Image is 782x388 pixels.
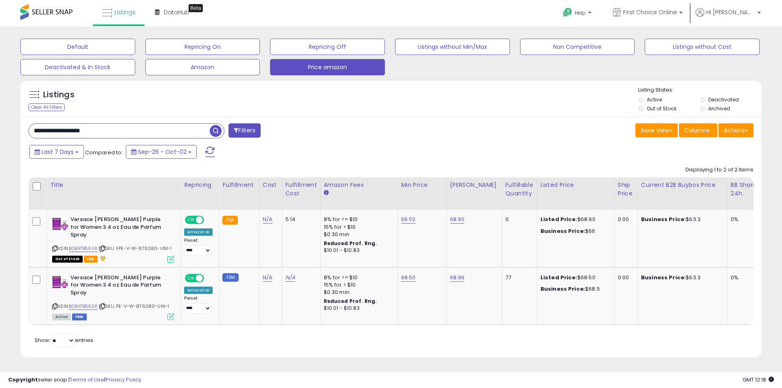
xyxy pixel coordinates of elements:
[540,216,608,223] div: $68.90
[638,86,761,94] p: Listing States:
[186,217,196,224] span: ON
[72,313,87,320] span: FBM
[70,274,169,299] b: Versace [PERSON_NAME] Purple for Women 3.4 oz Eau de Parfum Spray
[324,189,329,197] small: Amazon Fees.
[8,376,141,384] div: seller snap | |
[184,238,213,256] div: Preset:
[114,8,136,16] span: Listings
[29,103,65,111] div: Clear All Filters
[731,274,758,281] div: 0%
[324,181,394,189] div: Amazon Fees
[641,181,724,189] div: Current B2B Buybox Price
[324,281,391,289] div: 15% for > $10
[43,89,75,101] h5: Listings
[450,215,465,224] a: 68.90
[540,227,585,235] b: Business Price:
[84,256,98,263] span: FBA
[618,216,631,223] div: 0.00
[324,247,391,254] div: $10.01 - $10.83
[324,298,377,305] b: Reduced Prof. Rng.
[540,274,578,281] b: Listed Price:
[203,274,216,281] span: OFF
[52,256,83,263] span: All listings that are currently out of stock and unavailable for purchase on Amazon
[641,215,686,223] b: Business Price:
[505,274,531,281] div: 77
[679,123,717,137] button: Columns
[35,336,93,344] span: Show: entries
[742,376,774,384] span: 2025-10-10 12:18 GMT
[52,216,174,261] div: ASIN:
[540,215,578,223] b: Listed Price:
[684,126,710,134] span: Columns
[618,274,631,281] div: 0.00
[286,274,295,282] a: N/A
[641,216,721,223] div: $63.3
[52,216,68,232] img: 41exJPoiQWL._SL40_.jpg
[286,181,317,198] div: Fulfillment Cost
[647,96,662,103] label: Active
[270,39,385,55] button: Repricing Off
[540,274,608,281] div: $68.50
[8,376,38,384] strong: Copyright
[450,274,465,282] a: 68.99
[540,285,585,293] b: Business Price:
[184,228,213,236] div: Amazon AI
[540,181,611,189] div: Listed Price
[186,274,196,281] span: ON
[685,166,753,174] div: Displaying 1 to 2 of 2 items
[29,145,84,159] button: Last 7 Days
[138,148,187,156] span: Sep-26 - Oct-02
[641,274,721,281] div: $63.3
[69,303,97,310] a: B0BNTB563R
[164,8,189,16] span: DataHub
[50,181,177,189] div: Title
[647,105,677,112] label: Out of Stock
[99,303,169,309] span: | SKU: PE-V-W-876280-UNI-1
[401,215,416,224] a: 66.50
[645,39,760,55] button: Listings without Cost
[263,274,272,282] a: N/A
[184,287,213,294] div: Amazon AI
[324,216,391,223] div: 8% for <= $10
[70,216,169,241] b: Versace [PERSON_NAME] Purple for Women 3.4 oz Eau de Parfum Spray
[696,8,761,26] a: Hi [PERSON_NAME]
[562,7,573,18] i: Get Help
[324,240,377,247] b: Reduced Prof. Rng.
[731,216,758,223] div: 0%
[450,181,499,189] div: [PERSON_NAME]
[263,181,279,189] div: Cost
[708,105,730,112] label: Archived
[505,181,534,198] div: Fulfillable Quantity
[105,376,141,384] a: Privacy Policy
[145,59,260,75] button: Amazon
[618,181,634,198] div: Ship Price
[556,1,600,26] a: Help
[145,39,260,55] button: Repricing On
[42,148,74,156] span: Last 7 Days
[324,289,391,296] div: $0.30 min
[52,274,174,319] div: ASIN:
[731,181,760,198] div: BB Share 24h.
[324,224,391,231] div: 15% for > $10
[222,181,255,189] div: Fulfillment
[401,181,443,189] div: Min Price
[20,59,135,75] button: Deactivated & In Stock
[222,216,237,225] small: FBA
[635,123,678,137] button: Save View
[706,8,755,16] span: Hi [PERSON_NAME]
[505,216,531,223] div: 0
[623,8,677,16] span: First Choice Online
[708,96,739,103] label: Deactivated
[184,181,215,189] div: Repricing
[540,285,608,293] div: $68.5
[270,59,385,75] button: Price amazon
[641,274,686,281] b: Business Price:
[189,4,203,12] div: Tooltip anchor
[98,255,106,261] i: hazardous material
[70,376,104,384] a: Terms of Use
[52,274,68,290] img: 41exJPoiQWL._SL40_.jpg
[520,39,635,55] button: Non Competitive
[69,245,97,252] a: B0BNTB563R
[263,215,272,224] a: N/A
[222,273,238,282] small: FBM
